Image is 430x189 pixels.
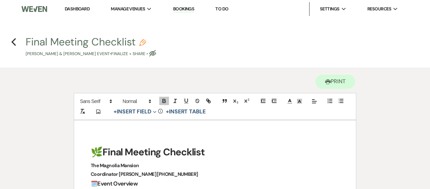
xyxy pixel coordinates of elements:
a: To Do [215,6,228,12]
span: + [166,109,169,114]
h3: 🗓️ [91,179,339,189]
span: Manage Venues [111,6,145,12]
p: [PERSON_NAME] & [PERSON_NAME] Event • Finalize + Share • [26,51,156,57]
button: Print [315,75,355,89]
h1: 🌿 [91,144,339,161]
span: Alignment [310,97,319,105]
strong: Event Overview [97,180,137,187]
span: Settings [320,6,340,12]
span: Header Formats [119,97,153,105]
button: Final Meeting Checklist[PERSON_NAME] & [PERSON_NAME] Event•Finalize + Share • [26,37,156,57]
strong: Final Meeting Checklist [102,146,205,158]
span: + [114,109,117,114]
strong: The Magnolia Mansion [91,162,139,169]
strong: Coordinator [PERSON_NAME] [PHONE_NUMBER] [91,171,198,177]
span: Resources [367,6,391,12]
button: +Insert Table [163,108,208,116]
a: Dashboard [65,6,90,12]
span: Text Background Color [295,97,304,105]
img: Weven Logo [21,2,47,16]
button: Insert Field [111,108,159,116]
a: Bookings [173,6,195,12]
span: Text Color [285,97,295,105]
